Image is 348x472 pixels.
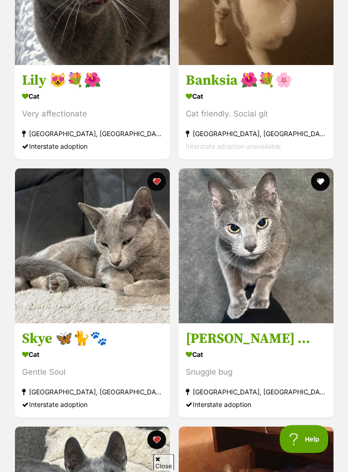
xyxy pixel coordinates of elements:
h3: Lily 😻💐🌺 [22,72,163,90]
div: Gentle Soul [22,366,163,379]
img: Skye 🦋🐈🐾 [15,169,170,324]
button: favourite [147,431,166,450]
a: Skye 🦋🐈🐾 Cat Gentle Soul [GEOGRAPHIC_DATA], [GEOGRAPHIC_DATA] Interstate adoption favourite [15,323,170,418]
button: favourite [147,173,166,191]
div: Cat friendly. Social git [186,108,326,121]
img: Nikolai 😻🧵🧶 [179,169,333,324]
div: Cat [22,90,163,103]
div: Very affectionate [22,108,163,121]
button: favourite [311,173,329,191]
div: [GEOGRAPHIC_DATA], [GEOGRAPHIC_DATA] [186,128,326,140]
div: Cat [22,348,163,362]
button: favourite [311,431,329,450]
a: Banksia 🌺💐🌸 Cat Cat friendly. Social git [GEOGRAPHIC_DATA], [GEOGRAPHIC_DATA] Interstate adoption... [179,65,333,160]
iframe: Help Scout Beacon - Open [280,425,329,453]
span: Interstate adoption unavailable [186,143,281,151]
div: Interstate adoption [186,399,326,411]
h3: Skye 🦋🐈🐾 [22,330,163,348]
div: Interstate adoption [22,140,163,153]
div: [GEOGRAPHIC_DATA], [GEOGRAPHIC_DATA] [22,128,163,140]
div: Cat [186,348,326,362]
div: [GEOGRAPHIC_DATA], [GEOGRAPHIC_DATA] [186,386,326,399]
h3: [PERSON_NAME] 😻🧵🧶 [186,330,326,348]
div: Interstate adoption [22,399,163,411]
span: Close [153,454,174,471]
div: Snuggle bug [186,366,326,379]
div: Cat [186,90,326,103]
h3: Banksia 🌺💐🌸 [186,72,326,90]
a: Lily 😻💐🌺 Cat Very affectionate [GEOGRAPHIC_DATA], [GEOGRAPHIC_DATA] Interstate adoption favourite [15,65,170,160]
a: [PERSON_NAME] 😻🧵🧶 Cat Snuggle bug [GEOGRAPHIC_DATA], [GEOGRAPHIC_DATA] Interstate adoption favourite [179,323,333,418]
div: [GEOGRAPHIC_DATA], [GEOGRAPHIC_DATA] [22,386,163,399]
